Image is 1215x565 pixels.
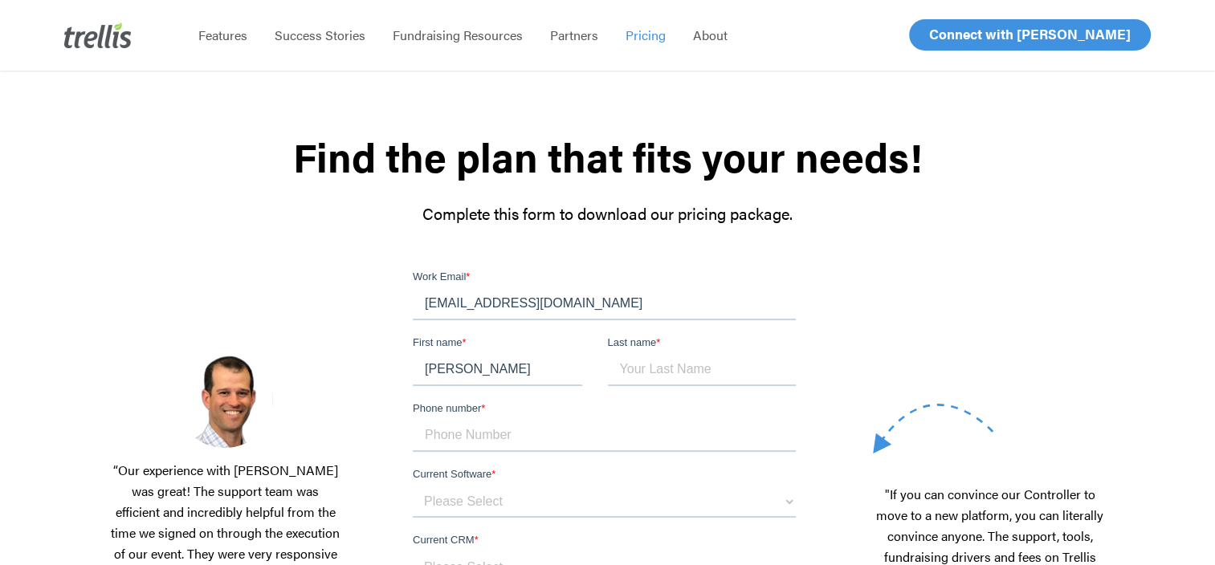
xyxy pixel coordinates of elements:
[177,352,273,447] img: Screenshot-2025-03-18-at-2.39.01%E2%80%AFPM.png
[536,27,612,43] a: Partners
[64,22,132,48] img: Trellis
[693,26,728,44] span: About
[909,19,1151,51] a: Connect with [PERSON_NAME]
[198,26,247,44] span: Features
[293,128,922,185] strong: Find the plan that fits your needs!
[393,26,523,44] span: Fundraising Resources
[679,27,741,43] a: About
[929,24,1131,43] span: Connect with [PERSON_NAME]
[379,27,536,43] a: Fundraising Resources
[275,26,365,44] span: Success Stories
[612,27,679,43] a: Pricing
[626,26,666,44] span: Pricing
[261,27,379,43] a: Success Stories
[195,67,244,79] span: Last name
[185,27,261,43] a: Features
[108,202,1107,225] p: Complete this form to download our pricing package.
[195,85,384,117] input: Your Last Name
[550,26,598,44] span: Partners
